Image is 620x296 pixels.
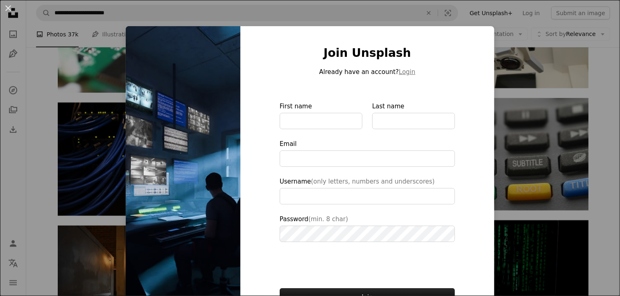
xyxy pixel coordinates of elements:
label: Last name [372,101,455,129]
span: (only letters, numbers and underscores) [311,178,434,185]
p: Already have an account? [280,67,455,77]
button: Login [399,67,415,77]
h1: Join Unsplash [280,46,455,61]
label: Username [280,177,455,204]
input: Email [280,150,455,167]
input: Last name [372,113,455,129]
span: (min. 8 char) [308,215,348,223]
input: Username(only letters, numbers and underscores) [280,188,455,204]
input: First name [280,113,362,129]
input: Password(min. 8 char) [280,226,455,242]
label: Password [280,214,455,242]
label: Email [280,139,455,167]
label: First name [280,101,362,129]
